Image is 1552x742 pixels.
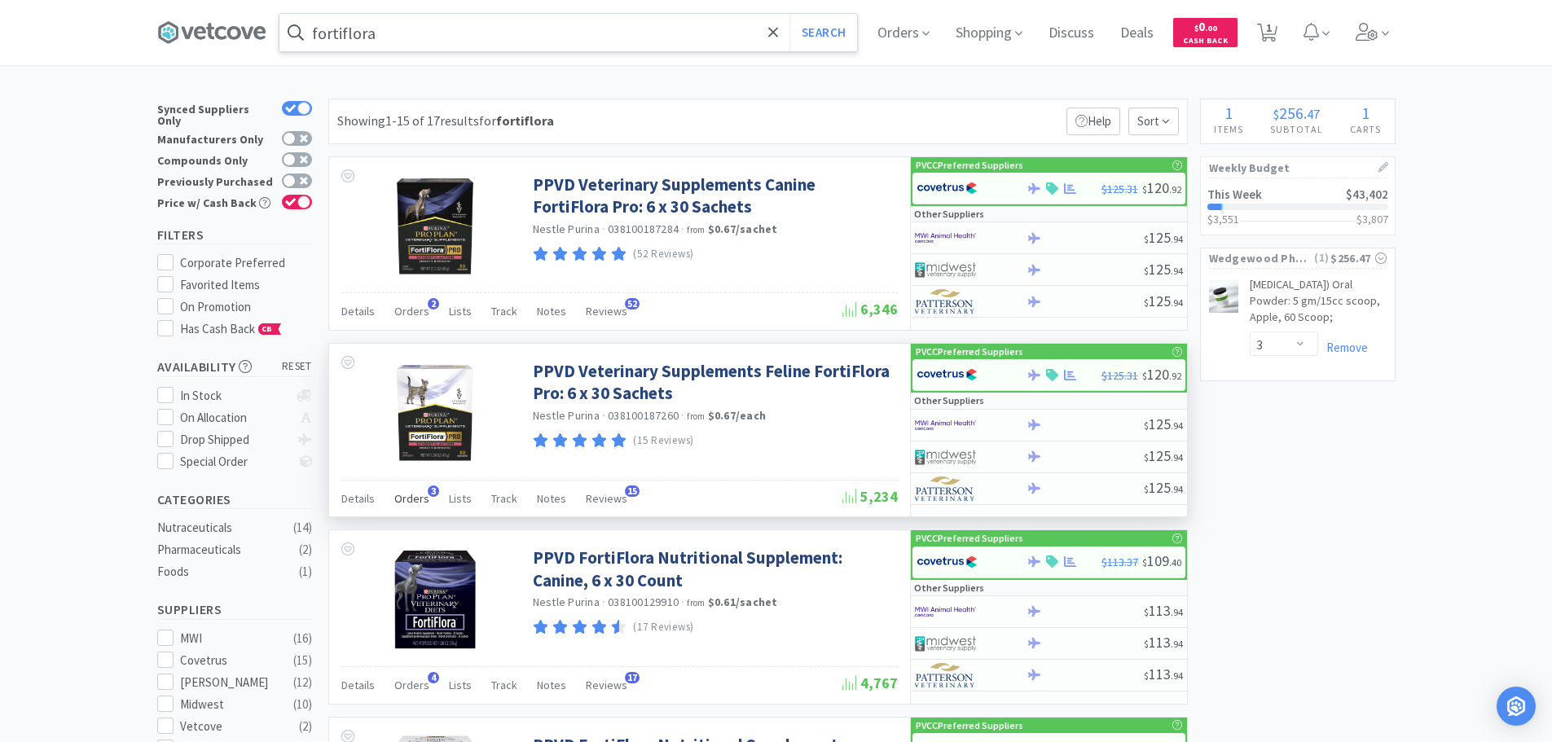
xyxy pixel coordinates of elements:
[449,491,472,506] span: Lists
[915,663,976,687] img: f5e969b455434c6296c6d81ef179fa71_3.png
[687,224,705,235] span: from
[1144,419,1149,432] span: $
[708,595,778,609] strong: $0.61 / sachet
[914,393,984,408] p: Other Suppliers
[180,717,281,736] div: Vetcove
[428,485,439,497] span: 3
[842,487,898,506] span: 5,234
[537,304,566,318] span: Notes
[917,176,978,200] img: 77fca1acd8b6420a9015268ca798ef17_1.png
[157,226,312,244] h5: Filters
[1144,601,1183,620] span: 113
[299,562,312,582] div: ( 1 )
[915,226,976,250] img: f6b2451649754179b5b4e0c70c3f7cb0_2.png
[533,408,600,423] a: Nestle Purina
[1169,183,1181,195] span: . 92
[449,678,472,692] span: Lists
[1346,187,1388,202] span: $43,402
[1144,670,1149,682] span: $
[1144,665,1183,683] span: 113
[1201,121,1257,137] h4: Items
[1142,551,1181,570] span: 109
[1171,638,1183,650] span: . 94
[915,413,976,437] img: f6b2451649754179b5b4e0c70c3f7cb0_2.png
[1209,157,1387,178] h1: Weekly Budget
[1250,277,1387,331] a: [MEDICAL_DATA]) Oral Powder: 5 gm/15cc scoop, Apple, 60 Scoop;
[916,718,1023,733] p: PVCC Preferred Suppliers
[533,360,894,405] a: PPVD Veterinary Supplements Feline FortiFlora Pro: 6 x 30 Sachets
[1171,233,1183,245] span: . 94
[293,651,312,670] div: ( 15 )
[180,629,281,648] div: MWI
[1144,633,1183,652] span: 113
[633,619,694,636] p: (17 Reviews)
[157,600,312,619] h5: Suppliers
[681,595,684,609] span: ·
[1042,26,1101,41] a: Discuss
[157,131,274,145] div: Manufacturers Only
[1194,23,1198,33] span: $
[708,222,778,236] strong: $0.67 / sachet
[789,14,857,51] button: Search
[1101,182,1138,196] span: $125.31
[1207,188,1262,200] h2: This Week
[1142,556,1147,569] span: $
[1362,212,1388,226] span: 3,807
[1066,108,1120,135] p: Help
[1171,451,1183,463] span: . 94
[180,430,288,450] div: Drop Shipped
[1209,249,1313,267] span: Wedgewood Pharmacy
[608,222,679,236] span: 038100187284
[1273,106,1279,122] span: $
[537,491,566,506] span: Notes
[916,157,1023,173] p: PVCC Preferred Suppliers
[1144,233,1149,245] span: $
[394,678,429,692] span: Orders
[1257,105,1337,121] div: .
[1207,212,1239,226] span: $3,551
[915,476,976,501] img: f5e969b455434c6296c6d81ef179fa71_3.png
[1205,23,1217,33] span: . 00
[479,112,554,129] span: for
[428,298,439,310] span: 2
[914,206,984,222] p: Other Suppliers
[157,540,289,560] div: Pharmaceuticals
[533,173,894,218] a: PPVD Veterinary Supplements Canine FortiFlora Pro: 6 x 30 Sachets
[1144,228,1183,247] span: 125
[1144,446,1183,465] span: 125
[586,678,627,692] span: Reviews
[449,304,472,318] span: Lists
[842,300,898,318] span: 6,346
[157,358,312,376] h5: Availability
[1356,213,1388,225] h3: $
[157,195,274,209] div: Price w/ Cash Back
[1330,249,1386,267] div: $256.47
[180,651,281,670] div: Covetrus
[157,101,274,126] div: Synced Suppliers Only
[915,631,976,656] img: 4dd14cff54a648ac9e977f0c5da9bc2e_5.png
[428,672,439,683] span: 4
[491,304,517,318] span: Track
[337,111,554,132] div: Showing 1-15 of 17 results
[916,530,1023,546] p: PVCC Preferred Suppliers
[602,222,605,236] span: ·
[1307,106,1320,122] span: 47
[1128,108,1179,135] span: Sort
[382,173,488,279] img: 027cd357cb894ce49eb009ed92fd16ea_398556.png
[1171,296,1183,309] span: . 94
[491,678,517,692] span: Track
[1144,606,1149,618] span: $
[625,485,640,497] span: 15
[293,673,312,692] div: ( 12 )
[1101,368,1138,383] span: $125.31
[279,14,857,51] input: Search by item, sku, manufacturer, ingredient, size...
[1144,483,1149,495] span: $
[1142,178,1181,197] span: 120
[1318,340,1368,355] a: Remove
[180,253,312,273] div: Corporate Preferred
[180,297,312,317] div: On Promotion
[293,518,312,538] div: ( 14 )
[1257,121,1337,137] h4: Subtotal
[1279,103,1304,123] span: 256
[180,386,288,406] div: In Stock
